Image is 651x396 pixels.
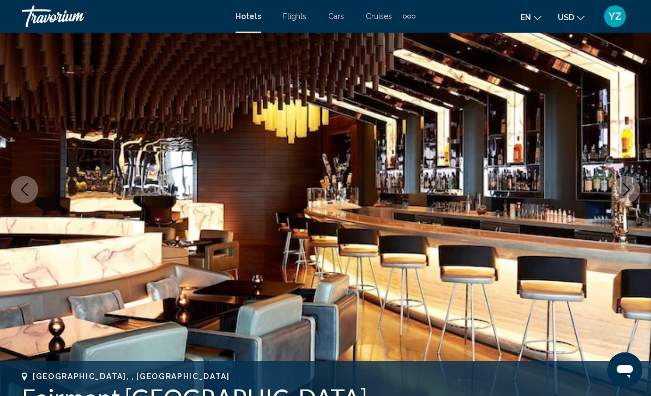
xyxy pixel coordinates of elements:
span: en [521,13,531,22]
span: USD [558,13,574,22]
iframe: Кнопка запуска окна обмена сообщениями [607,352,642,387]
a: Hotels [236,12,261,21]
span: [GEOGRAPHIC_DATA], , [GEOGRAPHIC_DATA] [33,372,230,381]
a: Cars [328,12,344,21]
button: Change currency [558,9,584,25]
button: Change language [521,9,541,25]
button: Previous image [11,176,38,203]
button: User Menu [601,5,629,28]
button: Extra navigation items [403,8,415,25]
a: Cruises [366,12,392,21]
a: Flights [283,12,306,21]
a: Travorium [22,5,225,27]
span: YZ [608,11,622,22]
button: Next image [613,176,640,203]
